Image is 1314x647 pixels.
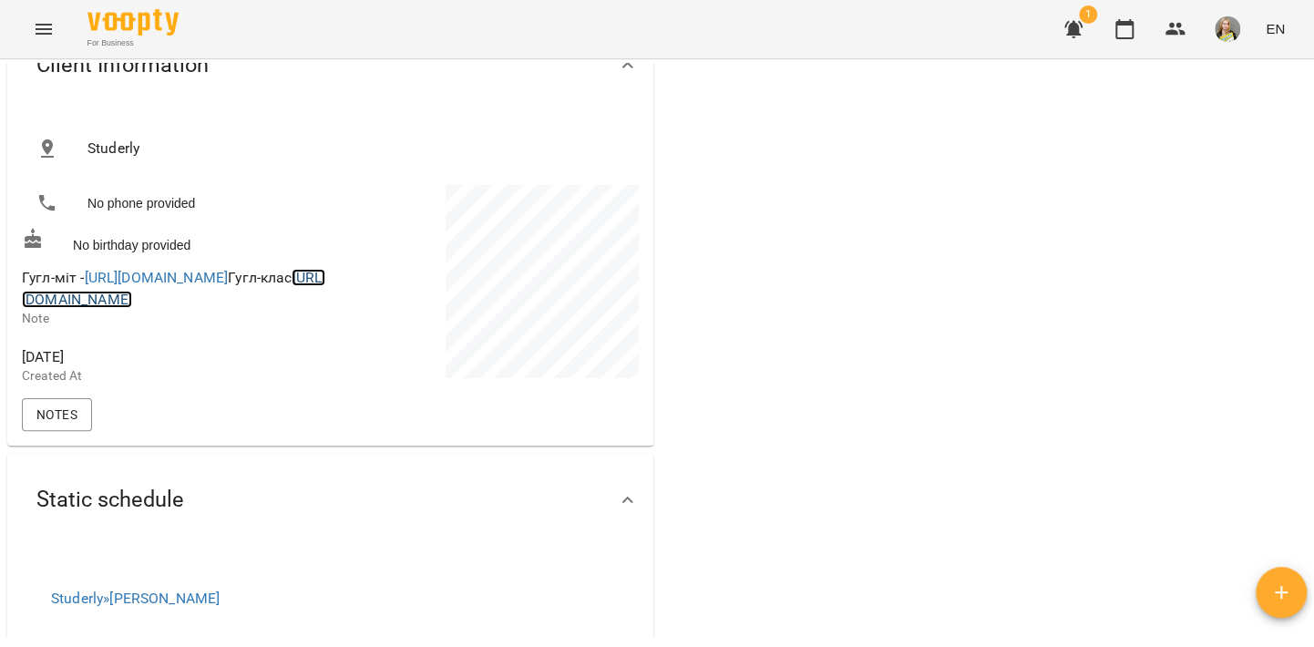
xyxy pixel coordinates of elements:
a: [URL][DOMAIN_NAME] [22,269,325,308]
a: [URL][DOMAIN_NAME] [84,269,228,286]
img: 371efe2749f41bbad8c16450c15f00bb.png [1215,16,1240,42]
p: Created At [22,367,327,385]
button: Menu [22,7,66,51]
span: Static schedule [36,486,184,514]
span: For Business [87,37,179,49]
div: Client Information [7,18,653,112]
button: Notes [22,398,92,431]
p: Note [22,310,327,328]
span: 1 [1079,5,1097,24]
div: Static schedule [7,453,653,547]
span: [DATE] [22,346,327,368]
span: Client Information [36,51,209,79]
span: Notes [36,404,77,426]
span: Гугл-міт - Гугл-клас [22,269,325,308]
a: Studerly»[PERSON_NAME] [51,590,220,607]
img: Voopty Logo [87,9,179,36]
div: No birthday provided [18,224,331,258]
button: EN [1258,12,1292,46]
span: EN [1266,19,1285,38]
span: Studerly [87,138,624,159]
li: No phone provided [22,185,327,221]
